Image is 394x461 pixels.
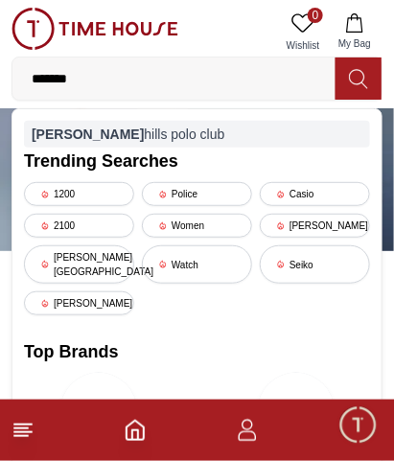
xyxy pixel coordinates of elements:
div: [PERSON_NAME] [24,291,134,315]
h2: Trending Searches [24,148,370,174]
div: 1200 [24,182,134,206]
div: [PERSON_NAME][GEOGRAPHIC_DATA] [24,245,134,284]
img: ... [12,8,178,50]
img: Quantum [258,373,335,449]
img: CITIZEN [60,373,137,449]
div: Watch [142,245,252,284]
div: hills polo club [24,121,370,148]
a: 0Wishlist [279,8,327,57]
div: Seiko [260,245,370,284]
h2: Top Brands [24,338,370,365]
span: 0 [308,8,323,23]
div: [PERSON_NAME] [260,214,370,238]
span: Wishlist [279,38,327,53]
div: Police [142,182,252,206]
button: My Bag [327,8,382,57]
a: Home [124,419,147,442]
strong: [PERSON_NAME] [32,127,144,142]
div: Chat Widget [337,404,380,447]
div: Women [142,214,252,238]
span: My Bag [331,36,379,51]
div: 2100 [24,214,134,238]
div: Casio [260,182,370,206]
